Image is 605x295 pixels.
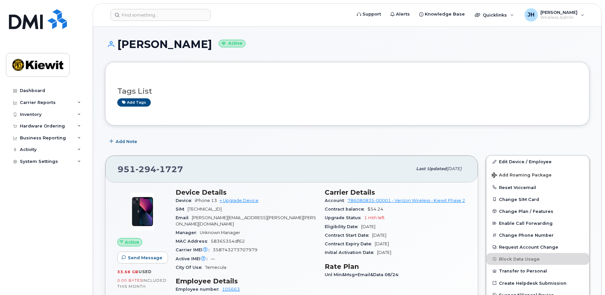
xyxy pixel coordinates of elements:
span: Last updated [416,166,447,171]
span: Contract balance [325,207,367,212]
span: 33.58 GB [117,270,138,274]
a: 786080835-00001 - Verizon Wireless - Kiewit Phase 2 [348,198,465,203]
a: Add tags [117,98,151,107]
span: [DATE] [447,166,462,171]
button: Block Data Usage [486,253,589,265]
span: City Of Use [176,265,205,270]
span: included this month [117,278,167,289]
span: Email [176,215,192,220]
span: Device [176,198,195,203]
span: [DATE] [361,224,375,229]
a: + Upgrade Device [220,198,258,203]
span: Upgrade Status [325,215,364,220]
span: 0.00 Bytes [117,278,142,283]
span: Add Note [116,138,137,145]
a: Edit Device / Employee [486,156,589,168]
span: [DATE] [372,233,386,238]
span: $54.24 [367,207,383,212]
img: image20231002-3703462-1ig824h.jpeg [123,192,162,231]
span: 1727 [156,164,183,174]
button: Change SIM Card [486,193,589,205]
span: used [138,269,152,274]
span: — [211,256,215,261]
span: MAC Address [176,239,211,244]
span: Temecula [205,265,226,270]
span: [DATE] [375,241,389,246]
button: Reset Voicemail [486,181,589,193]
h1: [PERSON_NAME] [105,38,589,50]
button: Request Account Change [486,241,589,253]
span: 358743273707979 [213,247,257,252]
span: Account [325,198,348,203]
button: Send Message [117,252,168,264]
span: 1 mth left [364,215,385,220]
h3: Device Details [176,188,317,196]
span: Contract Start Date [325,233,372,238]
h3: Employee Details [176,277,317,285]
h3: Tags List [117,87,577,95]
a: 105663 [222,287,240,292]
span: 58365354df62 [211,239,245,244]
span: Unknown Manager [200,230,240,235]
button: Add Note [105,135,143,147]
button: Enable Call Forwarding [486,217,589,229]
span: Employee number [176,287,222,292]
span: [TECHNICAL_ID] [188,207,222,212]
span: Unl Min&Msg+Email&Data 08/24 [325,272,402,277]
span: Add Roaming Package [492,172,552,179]
span: Active IMEI [176,256,211,261]
a: Create Helpdesk Submission [486,277,589,289]
button: Change Plan / Features [486,205,589,217]
button: Transfer to Personal [486,265,589,277]
span: Send Message [128,255,162,261]
h3: Carrier Details [325,188,466,196]
span: Manager [176,230,200,235]
small: Active [219,40,246,47]
button: Change Phone Number [486,229,589,241]
button: Add Roaming Package [486,168,589,181]
span: Eligibility Date [325,224,361,229]
span: Initial Activation Date [325,250,377,255]
span: 951 [118,164,183,174]
span: Active [125,239,139,245]
span: Change Plan / Features [499,209,553,214]
span: SIM [176,207,188,212]
span: Contract Expiry Date [325,241,375,246]
span: [DATE] [377,250,391,255]
span: Carrier IMEI [176,247,213,252]
h3: Rate Plan [325,263,466,270]
span: iPhone 13 [195,198,217,203]
span: Enable Call Forwarding [499,221,553,226]
span: [PERSON_NAME][EMAIL_ADDRESS][PERSON_NAME][PERSON_NAME][DOMAIN_NAME] [176,215,316,226]
span: 294 [136,164,156,174]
